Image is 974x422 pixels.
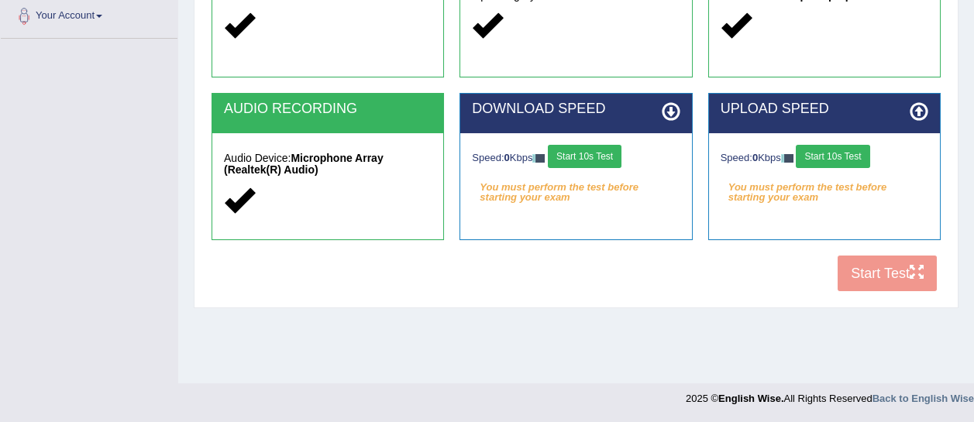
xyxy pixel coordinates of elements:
img: ajax-loader-fb-connection.gif [532,154,545,163]
strong: 0 [504,152,510,163]
h2: DOWNLOAD SPEED [472,101,680,117]
button: Start 10s Test [548,145,621,168]
strong: English Wise. [718,393,783,404]
img: ajax-loader-fb-connection.gif [781,154,793,163]
div: Speed: Kbps [721,145,928,172]
h2: UPLOAD SPEED [721,101,928,117]
em: You must perform the test before starting your exam [472,176,680,199]
strong: Microphone Array (Realtek(R) Audio) [224,152,384,176]
em: You must perform the test before starting your exam [721,176,928,199]
button: Start 10s Test [796,145,869,168]
div: Speed: Kbps [472,145,680,172]
h2: AUDIO RECORDING [224,101,432,117]
a: Back to English Wise [872,393,974,404]
strong: 0 [752,152,758,163]
h5: Audio Device: [224,153,432,177]
div: 2025 © All Rights Reserved [686,383,974,406]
